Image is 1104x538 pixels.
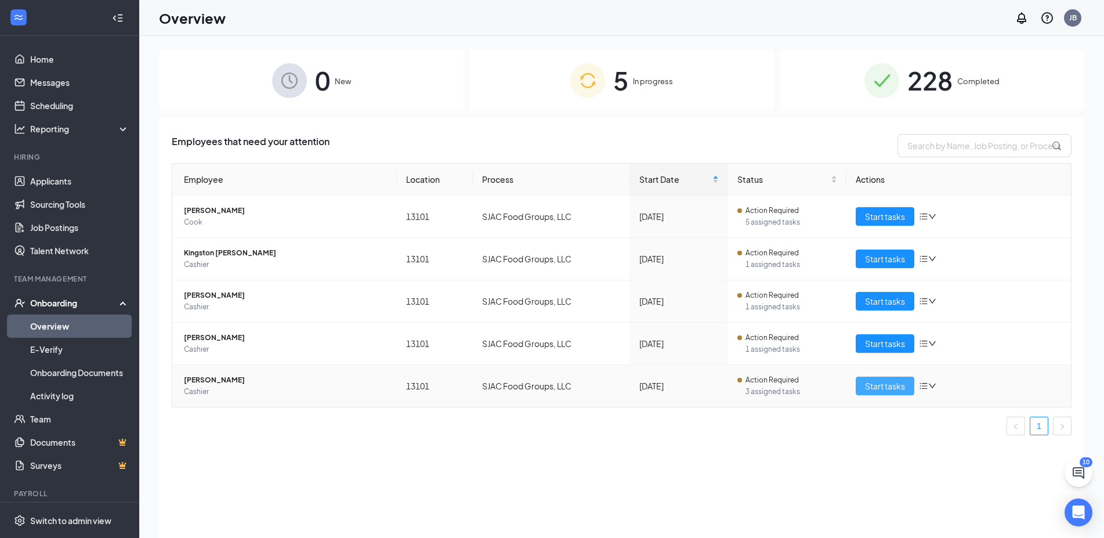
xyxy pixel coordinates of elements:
span: [PERSON_NAME] [184,332,388,344]
span: left [1012,423,1019,430]
span: New [335,75,351,87]
span: 1 assigned tasks [745,301,837,313]
svg: Collapse [112,12,124,24]
a: Home [30,48,129,71]
a: Messages [30,71,129,94]
span: down [928,255,936,263]
a: Applicants [30,169,129,193]
span: Action Required [745,290,799,301]
div: [DATE] [639,337,719,350]
span: Completed [957,75,1000,87]
span: Start tasks [865,337,905,350]
svg: Settings [14,515,26,526]
svg: Notifications [1015,11,1029,25]
th: Process [473,164,630,196]
button: Start tasks [856,292,914,310]
td: 13101 [397,196,473,238]
a: Onboarding Documents [30,361,129,384]
button: left [1007,417,1025,435]
span: Start tasks [865,295,905,308]
span: down [928,340,936,348]
span: Cashier [184,344,388,355]
span: Action Required [745,247,799,259]
button: ChatActive [1065,459,1092,487]
span: In progress [633,75,673,87]
span: Action Required [745,205,799,216]
div: Reporting [30,123,130,135]
a: 1 [1030,417,1048,435]
span: 5 [613,60,628,100]
span: Cashier [184,301,388,313]
span: 0 [315,60,330,100]
span: 1 assigned tasks [745,344,837,355]
svg: QuestionInfo [1040,11,1054,25]
span: Cashier [184,259,388,270]
input: Search by Name, Job Posting, or Process [897,134,1072,157]
svg: ChatActive [1072,466,1085,480]
button: right [1053,417,1072,435]
span: Status [737,173,828,186]
td: SJAC Food Groups, LLC [473,238,630,280]
span: Action Required [745,332,799,344]
button: Start tasks [856,250,914,268]
span: down [928,297,936,305]
span: bars [919,339,928,348]
a: Job Postings [30,216,129,239]
div: [DATE] [639,380,719,392]
div: Open Intercom Messenger [1065,499,1092,526]
div: Payroll [14,489,127,499]
td: 13101 [397,280,473,323]
span: 5 assigned tasks [745,216,837,228]
span: down [928,212,936,221]
div: JB [1069,13,1077,23]
td: SJAC Food Groups, LLC [473,323,630,365]
a: Activity log [30,384,129,407]
a: E-Verify [30,338,129,361]
span: Cook [184,216,388,228]
button: Start tasks [856,334,914,353]
a: Overview [30,315,129,338]
span: Cashier [184,386,388,398]
td: 13101 [397,323,473,365]
a: Team [30,407,129,431]
div: [DATE] [639,210,719,223]
svg: UserCheck [14,297,26,309]
li: Next Page [1053,417,1072,435]
span: bars [919,254,928,263]
a: SurveysCrown [30,454,129,477]
span: Employees that need your attention [172,134,330,157]
span: Start tasks [865,252,905,265]
li: Previous Page [1007,417,1025,435]
span: down [928,382,936,390]
th: Employee [172,164,397,196]
span: Kingston [PERSON_NAME] [184,247,388,259]
div: [DATE] [639,252,719,265]
span: bars [919,212,928,221]
span: 3 assigned tasks [745,386,837,398]
div: 10 [1080,457,1092,467]
td: SJAC Food Groups, LLC [473,280,630,323]
span: right [1059,423,1066,430]
th: Location [397,164,473,196]
span: 228 [907,60,953,100]
div: Hiring [14,152,127,162]
svg: WorkstreamLogo [13,12,24,23]
span: [PERSON_NAME] [184,290,388,301]
span: Start tasks [865,380,905,392]
span: [PERSON_NAME] [184,205,388,216]
svg: Analysis [14,123,26,135]
div: Onboarding [30,297,120,309]
td: SJAC Food Groups, LLC [473,365,630,407]
div: [DATE] [639,295,719,308]
button: Start tasks [856,377,914,395]
span: [PERSON_NAME] [184,374,388,386]
span: bars [919,297,928,306]
span: Start tasks [865,210,905,223]
a: Sourcing Tools [30,193,129,216]
div: Switch to admin view [30,515,111,526]
a: Talent Network [30,239,129,262]
td: 13101 [397,365,473,407]
span: Action Required [745,374,799,386]
a: DocumentsCrown [30,431,129,454]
